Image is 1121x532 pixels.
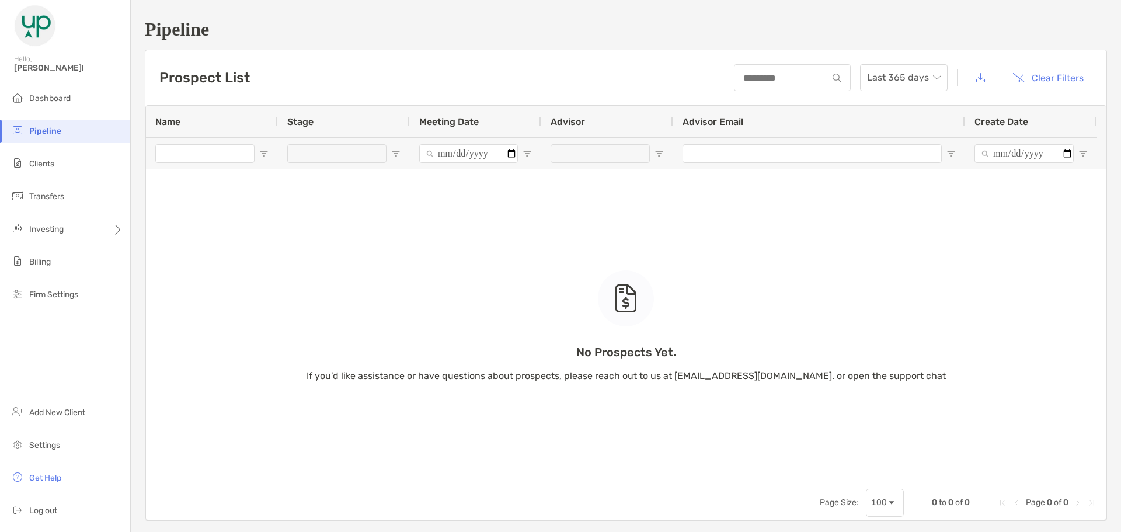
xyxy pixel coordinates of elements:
span: Firm Settings [29,290,78,300]
p: No Prospects Yet. [307,345,946,360]
span: [PERSON_NAME]! [14,63,123,73]
span: Last 365 days [867,65,941,91]
span: Add New Client [29,408,85,418]
span: Billing [29,257,51,267]
span: of [1054,498,1061,507]
img: billing icon [11,254,25,268]
img: firm-settings icon [11,287,25,301]
span: Dashboard [29,93,71,103]
span: 0 [1047,498,1052,507]
img: empty state icon [614,284,638,312]
img: investing icon [11,221,25,235]
span: Page [1026,498,1045,507]
img: logout icon [11,503,25,517]
span: of [955,498,963,507]
h1: Pipeline [145,19,1107,40]
button: Clear Filters [1004,65,1092,91]
span: Pipeline [29,126,61,136]
img: transfers icon [11,189,25,203]
div: Previous Page [1012,498,1021,507]
div: Next Page [1073,498,1082,507]
div: Last Page [1087,498,1096,507]
div: First Page [998,498,1007,507]
h3: Prospect List [159,69,250,86]
div: Page Size: [820,498,859,507]
span: Settings [29,440,60,450]
img: dashboard icon [11,91,25,105]
span: 0 [948,498,953,507]
img: get-help icon [11,470,25,484]
span: 0 [1063,498,1068,507]
img: clients icon [11,156,25,170]
span: Clients [29,159,54,169]
img: Zoe Logo [14,5,56,47]
span: to [939,498,946,507]
span: 0 [965,498,970,507]
span: Investing [29,224,64,234]
img: settings icon [11,437,25,451]
img: add_new_client icon [11,405,25,419]
span: Transfers [29,192,64,201]
span: 0 [932,498,937,507]
div: 100 [871,498,887,507]
div: Page Size [866,489,904,517]
span: Log out [29,506,57,516]
img: pipeline icon [11,123,25,137]
p: If you’d like assistance or have questions about prospects, please reach out to us at [EMAIL_ADDR... [307,368,946,383]
span: Get Help [29,473,61,483]
img: input icon [833,74,841,82]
